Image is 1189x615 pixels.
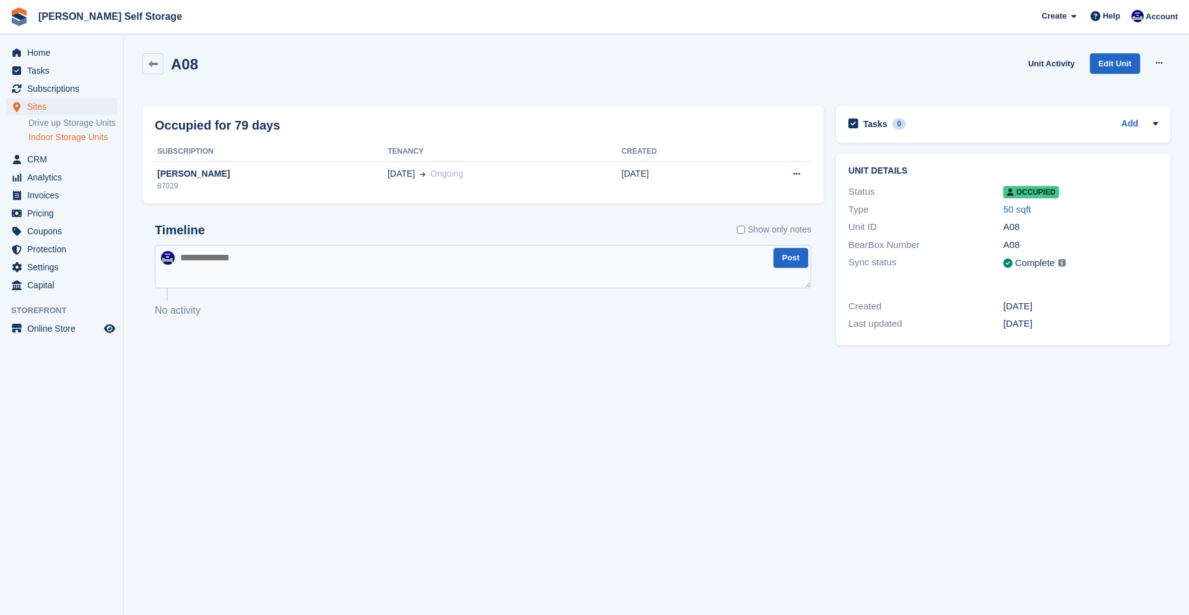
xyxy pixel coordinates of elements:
[622,142,731,162] th: Created
[6,151,117,168] a: menu
[1103,10,1120,22] span: Help
[27,151,102,168] span: CRM
[27,259,102,276] span: Settings
[1003,317,1158,331] div: [DATE]
[848,220,1003,234] div: Unit ID
[33,6,187,27] a: [PERSON_NAME] Self Storage
[11,304,123,317] span: Storefront
[1131,10,1144,22] img: Justin Farthing
[155,116,280,135] h2: Occupied for 79 days
[892,118,907,130] div: 0
[848,166,1158,176] h2: Unit details
[1003,299,1158,314] div: [DATE]
[6,98,117,115] a: menu
[28,117,117,129] a: Drive up Storage Units
[1003,204,1031,215] a: 50 sqft
[6,205,117,222] a: menu
[161,251,175,265] img: Justin Farthing
[27,241,102,258] span: Protection
[6,320,117,337] a: menu
[1023,53,1079,74] a: Unit Activity
[6,241,117,258] a: menu
[388,142,622,162] th: Tenancy
[622,161,731,198] td: [DATE]
[27,44,102,61] span: Home
[848,238,1003,252] div: BearBox Number
[27,80,102,97] span: Subscriptions
[102,321,117,336] a: Preview store
[430,169,463,179] span: Ongoing
[6,223,117,240] a: menu
[6,259,117,276] a: menu
[10,7,28,26] img: stora-icon-8386f47178a22dfd0bd8f6a31ec36ba5ce8667c1dd55bd0f319d3a0aa187defe.svg
[848,255,1003,271] div: Sync status
[848,185,1003,199] div: Status
[155,167,388,180] div: [PERSON_NAME]
[27,98,102,115] span: Sites
[27,205,102,222] span: Pricing
[6,80,117,97] a: menu
[27,62,102,79] span: Tasks
[27,223,102,240] span: Coupons
[155,180,388,192] div: 87029
[155,223,205,237] h2: Timeline
[1003,186,1059,198] span: Occupied
[1058,259,1066,267] img: icon-info-grey-7440780725fd019a000dd9b08b2336e03edf1995a4989e88bcd33f0948082b44.svg
[6,62,117,79] a: menu
[27,169,102,186] span: Analytics
[1042,10,1066,22] span: Create
[155,303,811,318] p: No activity
[1003,220,1158,234] div: A08
[28,131,117,143] a: Indoor Storage Units
[6,44,117,61] a: menu
[737,223,811,236] label: Show only notes
[863,118,887,130] h2: Tasks
[1015,256,1055,270] div: Complete
[6,277,117,294] a: menu
[1003,238,1158,252] div: A08
[27,187,102,204] span: Invoices
[388,167,415,180] span: [DATE]
[1121,117,1138,131] a: Add
[737,223,745,236] input: Show only notes
[27,320,102,337] span: Online Store
[155,142,388,162] th: Subscription
[6,169,117,186] a: menu
[27,277,102,294] span: Capital
[848,299,1003,314] div: Created
[171,56,198,73] h2: A08
[773,248,808,268] button: Post
[1090,53,1140,74] a: Edit Unit
[848,317,1003,331] div: Last updated
[1146,11,1178,23] span: Account
[6,187,117,204] a: menu
[848,203,1003,217] div: Type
